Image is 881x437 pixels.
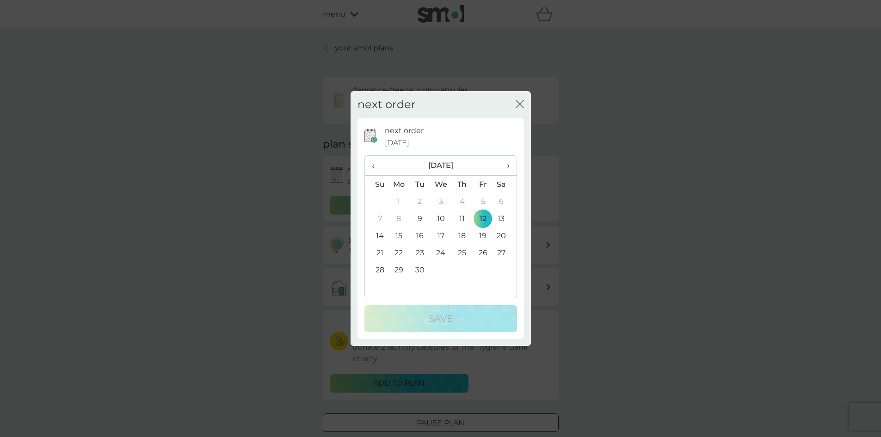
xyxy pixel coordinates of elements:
p: next order [385,125,424,137]
td: 13 [493,210,516,227]
td: 7 [365,210,388,227]
td: 14 [365,227,388,244]
td: 5 [473,193,493,210]
th: Fr [473,176,493,193]
td: 9 [409,210,430,227]
th: We [430,176,451,193]
td: 29 [388,261,410,278]
th: Th [451,176,472,193]
td: 4 [451,193,472,210]
td: 3 [430,193,451,210]
span: [DATE] [385,137,409,149]
span: › [500,156,509,175]
td: 12 [473,210,493,227]
td: 8 [388,210,410,227]
p: Save [429,311,453,326]
td: 19 [473,227,493,244]
th: Mo [388,176,410,193]
td: 23 [409,244,430,261]
th: [DATE] [388,156,493,176]
td: 16 [409,227,430,244]
td: 18 [451,227,472,244]
td: 15 [388,227,410,244]
button: close [516,100,524,110]
td: 24 [430,244,451,261]
td: 27 [493,244,516,261]
th: Sa [493,176,516,193]
td: 22 [388,244,410,261]
th: Tu [409,176,430,193]
button: Save [364,305,517,332]
td: 11 [451,210,472,227]
span: ‹ [372,156,382,175]
td: 26 [473,244,493,261]
td: 2 [409,193,430,210]
td: 30 [409,261,430,278]
td: 21 [365,244,388,261]
td: 10 [430,210,451,227]
th: Su [365,176,388,193]
td: 20 [493,227,516,244]
td: 1 [388,193,410,210]
td: 25 [451,244,472,261]
td: 17 [430,227,451,244]
h2: next order [357,98,416,111]
td: 28 [365,261,388,278]
td: 6 [493,193,516,210]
